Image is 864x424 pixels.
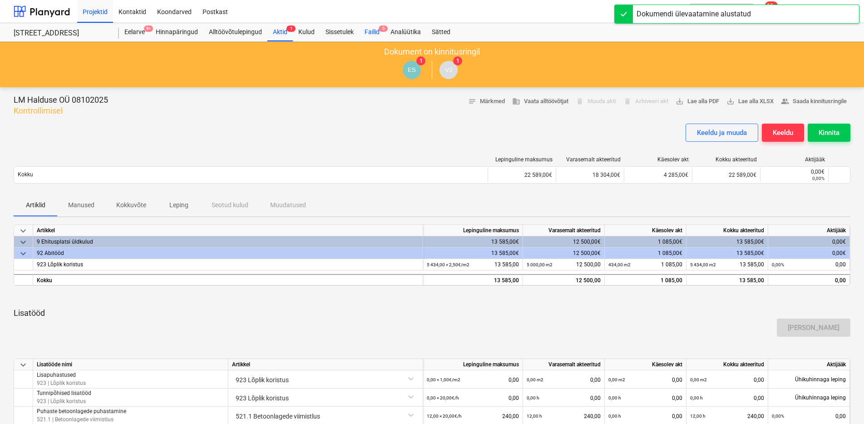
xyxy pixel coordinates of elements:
[768,359,850,370] div: Aktijääk
[773,127,793,139] div: Keeldu
[527,370,601,389] div: 0,00
[14,308,850,319] p: Lisatööd
[427,377,460,382] small: 0,00 × 1,00€ / m2
[512,97,520,105] span: business
[14,95,108,105] p: LM Halduse OÜ 08102025
[33,359,228,370] div: Lisatööde nimi
[686,225,768,236] div: Kokku akteeritud
[116,200,146,210] p: Kokkuvõte
[33,225,423,236] div: Artikkel
[768,389,850,407] div: Ühikuhinnaga leping
[427,259,519,270] div: 13 585,00
[676,97,684,105] span: save_alt
[385,23,426,41] a: Analüütika
[605,248,686,259] div: 1 085,00€
[423,359,523,370] div: Lepinguline maksumus
[690,389,764,407] div: 0,00
[690,395,703,400] small: 0,00 h
[379,25,388,32] span: 5
[768,225,850,236] div: Aktijääk
[808,124,850,142] button: Kinnita
[408,66,416,73] span: ES
[781,97,789,105] span: people_alt
[764,156,825,163] div: Aktijääk
[488,168,556,182] div: 22 589,00€
[608,377,625,382] small: 0,00 m2
[686,274,768,285] div: 13 585,00
[686,248,768,259] div: 13 585,00€
[523,225,605,236] div: Varasemalt akteeritud
[608,395,621,400] small: 0,00 h
[692,168,760,182] div: 22 589,00€
[605,236,686,248] div: 1 085,00€
[37,259,419,270] div: 923 Lõplik koristus
[286,25,296,32] span: 1
[527,414,542,419] small: 12,00 h
[150,23,203,41] a: Hinnapäringud
[608,414,621,419] small: 0,00 h
[37,408,126,415] p: Puhaste betoonlagede puhastamine
[819,127,839,139] div: Kinnita
[468,97,476,105] span: notes
[723,95,777,109] button: Lae alla XLSX
[523,236,605,248] div: 12 500,00€
[772,262,784,267] small: 0,00%
[608,259,682,270] div: 1 085,00
[812,176,825,181] small: 0,00%
[416,56,425,65] span: 1
[690,377,707,382] small: 0,00 m2
[359,23,385,41] a: Failid5
[697,127,747,139] div: Keeldu ja muuda
[605,359,686,370] div: Käesolev akt
[203,23,267,41] a: Alltöövõtulepingud
[33,274,423,285] div: Kokku
[119,23,150,41] a: Eelarve9+
[608,275,682,286] div: 1 085,00
[686,359,768,370] div: Kokku akteeritud
[37,389,91,397] p: Tunnipõhised lisatööd
[637,9,751,20] div: Dokumendi ülevaatamine alustatud
[18,359,29,370] span: keyboard_arrow_down
[556,168,624,182] div: 18 304,00€
[768,236,850,248] div: 0,00€
[426,23,456,41] a: Sätted
[427,389,519,407] div: 0,00
[781,96,847,107] span: Saada kinnitusringile
[686,236,768,248] div: 13 585,00€
[762,124,804,142] button: Keeldu
[676,96,719,107] span: Lae alla PDF
[267,23,293,41] div: Aktid
[523,248,605,259] div: 12 500,00€
[768,370,850,389] div: Ühikuhinnaga leping
[690,259,764,270] div: 13 585,00
[527,259,601,270] div: 12 500,00
[18,171,33,179] p: Kokku
[427,370,519,389] div: 0,00
[37,371,86,379] p: Lisapuhastused
[423,225,523,236] div: Lepinguline maksumus
[624,168,692,182] div: 4 285,00€
[37,236,419,248] div: 9 Ehitusplatsi üldkulud
[384,46,480,57] p: Dokument on kinnitusringil
[726,97,735,105] span: save_alt
[690,414,706,419] small: 12,00 h
[772,259,846,270] div: 0,00
[764,169,825,175] div: 0,00€
[293,23,320,41] div: Kulud
[777,95,850,109] button: Saada kinnitusringile
[512,96,568,107] span: Vaata alltöövõtjat
[527,262,553,267] small: 5 000,00 m2
[18,237,29,248] span: keyboard_arrow_down
[509,95,572,109] button: Vaata alltöövõtjat
[696,156,757,163] div: Kokku akteeritud
[37,379,86,387] p: 923 | Lõplik koristus
[468,96,505,107] span: Märkmed
[527,377,543,382] small: 0,00 m2
[768,248,850,259] div: 0,00€
[605,225,686,236] div: Käesolev akt
[68,200,94,210] p: Manused
[423,248,523,259] div: 13 585,00€
[527,395,539,400] small: 0,00 h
